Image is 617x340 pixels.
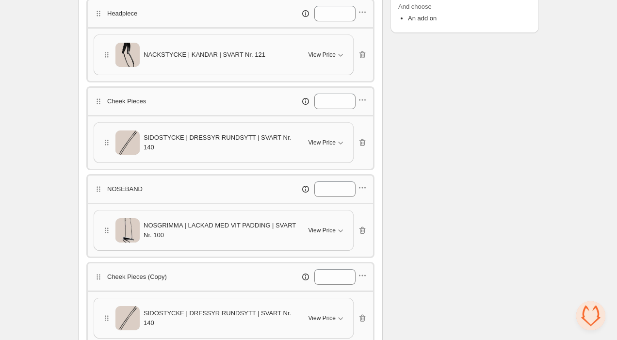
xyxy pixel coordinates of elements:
p: Headpiece [107,9,137,18]
span: View Price [308,227,336,234]
span: And choose [398,2,531,12]
span: NOSGRIMMA | LACKAD MED VIT PADDING | SVART Nr. 100 [144,221,297,240]
p: Cheek Pieces [107,97,146,106]
span: SIDOSTYCKE | DRESSYR RUNDSYTT | SVART Nr. 140 [144,308,297,328]
span: SIDOSTYCKE | DRESSYR RUNDSYTT | SVART Nr. 140 [144,133,297,152]
img: SIDOSTYCKE | DRESSYR RUNDSYTT | SVART Nr. 140 [115,128,140,158]
span: View Price [308,139,336,146]
button: View Price [303,310,351,326]
span: View Price [308,51,336,59]
p: NOSEBAND [107,184,143,194]
img: NACKSTYCKE | KANDAR | SVART Nr. 121 [115,40,140,70]
button: View Price [303,135,351,150]
span: View Price [308,314,336,322]
img: SIDOSTYCKE | DRESSYR RUNDSYTT | SVART Nr. 140 [115,303,140,334]
span: NACKSTYCKE | KANDAR | SVART Nr. 121 [144,50,265,60]
li: An add on [408,14,531,23]
img: NOSGRIMMA | LACKAD MED VIT PADDING | SVART Nr. 100 [115,215,140,246]
button: View Price [303,223,351,238]
div: Öppna chatt [576,301,605,330]
p: Cheek Pieces (Copy) [107,272,167,282]
button: View Price [303,47,351,63]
